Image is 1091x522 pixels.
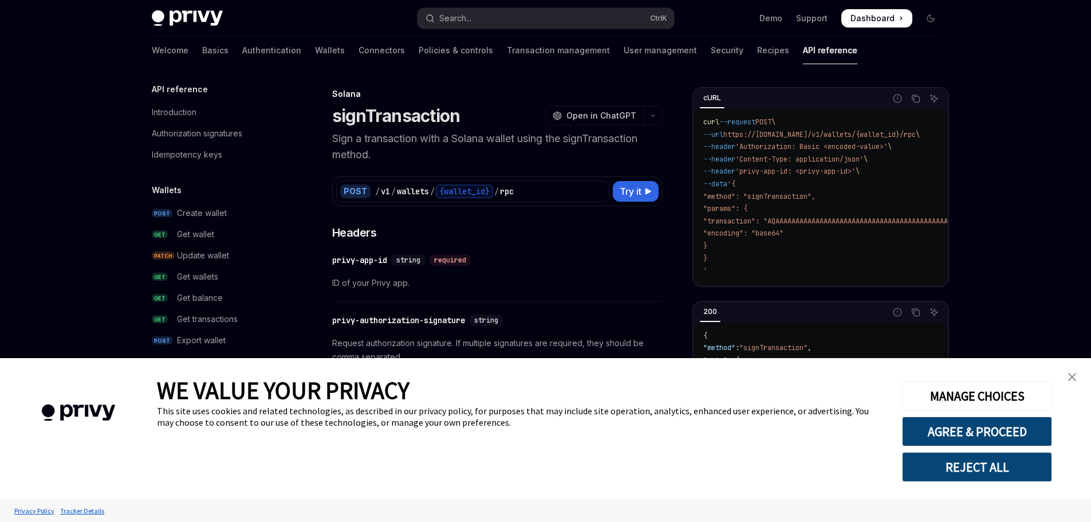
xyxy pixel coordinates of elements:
span: https://[DOMAIN_NAME]/v1/wallets/{wallet_id}/rpc [723,130,916,139]
div: This site uses cookies and related technologies, as described in our privacy policy, for purposes... [157,405,885,428]
span: { [703,331,707,340]
span: "signTransaction" [739,343,808,352]
span: Ctrl K [650,14,667,23]
span: "encoding": "base64" [703,229,783,238]
a: POSTExport wallet [143,330,289,351]
div: / [391,186,396,197]
div: wallets [397,186,429,197]
a: Welcome [152,37,188,64]
div: Authorization signatures [152,127,242,140]
span: Open in ChatGPT [566,110,636,121]
button: Report incorrect code [890,91,905,106]
span: : [735,343,739,352]
a: Transaction management [507,37,610,64]
div: Introduction [152,105,196,119]
span: ID of your Privy app. [332,276,663,290]
img: close banner [1068,373,1076,381]
button: Copy the contents from the code block [908,305,923,320]
span: \ [856,167,860,176]
h5: Wallets [152,183,182,197]
div: Idempotency keys [152,148,222,162]
span: } [703,241,707,250]
div: Import wallet [152,355,199,368]
a: User management [624,37,697,64]
span: \ [864,155,868,164]
button: Toggle Import wallet section [143,351,289,372]
button: Try it [613,181,659,202]
span: GET [152,230,168,239]
div: 200 [700,305,720,319]
a: GETGet balance [143,288,289,308]
div: Get balance [177,291,223,305]
span: POST [755,117,771,127]
div: Get transactions [177,312,238,326]
div: POST [340,185,371,198]
span: : { [727,356,739,365]
a: API reference [803,37,857,64]
span: curl [703,117,719,127]
span: string [474,316,498,325]
div: Solana [332,88,663,100]
span: \ [888,142,892,151]
div: Get wallets [177,270,218,284]
span: GET [152,294,168,303]
span: --header [703,167,735,176]
button: Ask AI [927,91,942,106]
a: Connectors [359,37,405,64]
span: } [703,254,707,263]
a: Privacy Policy [11,501,57,521]
span: --header [703,155,735,164]
button: Open in ChatGPT [545,106,643,125]
a: POSTCreate wallet [143,203,289,223]
a: Recipes [757,37,789,64]
div: Update wallet [177,249,229,262]
span: \ [771,117,775,127]
div: / [430,186,435,197]
a: Introduction [143,102,289,123]
span: POST [152,209,172,218]
a: Dashboard [841,9,912,28]
div: / [494,186,499,197]
div: Create wallet [177,206,227,220]
a: GETGet wallet [143,224,289,245]
span: "method": "signTransaction", [703,192,816,201]
span: "params": { [703,204,747,213]
div: privy-app-id [332,254,387,266]
span: --request [719,117,755,127]
span: 'privy-app-id: <privy-app-id>' [735,167,856,176]
span: GET [152,273,168,281]
span: "method" [703,343,735,352]
a: Tracker Details [57,501,107,521]
div: privy-authorization-signature [332,315,465,326]
div: Get wallet [177,227,214,241]
h5: API reference [152,83,208,96]
span: , [808,343,812,352]
div: required [430,254,471,266]
button: Ask AI [927,305,942,320]
span: 'Authorization: Basic <encoded-value>' [735,142,888,151]
img: dark logo [152,10,223,26]
div: Search... [439,11,471,25]
span: GET [152,315,168,324]
span: Request authorization signature. If multiple signatures are required, they should be comma separa... [332,336,663,364]
p: Sign a transaction with a Solana wallet using the signTransaction method. [332,131,663,163]
a: close banner [1061,366,1084,388]
span: --data [703,179,727,189]
span: "data" [703,356,727,365]
span: WE VALUE YOUR PRIVACY [157,375,409,405]
div: rpc [500,186,514,197]
span: --url [703,130,723,139]
a: Security [711,37,743,64]
span: --header [703,142,735,151]
div: Export wallet [177,333,226,347]
span: string [396,256,420,265]
span: Try it [620,185,641,198]
div: cURL [700,91,724,105]
span: \ [916,130,920,139]
a: Basics [202,37,229,64]
a: Wallets [315,37,345,64]
span: 'Content-Type: application/json' [735,155,864,164]
a: Authentication [242,37,301,64]
button: MANAGE CHOICES [902,381,1052,411]
a: Idempotency keys [143,144,289,165]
